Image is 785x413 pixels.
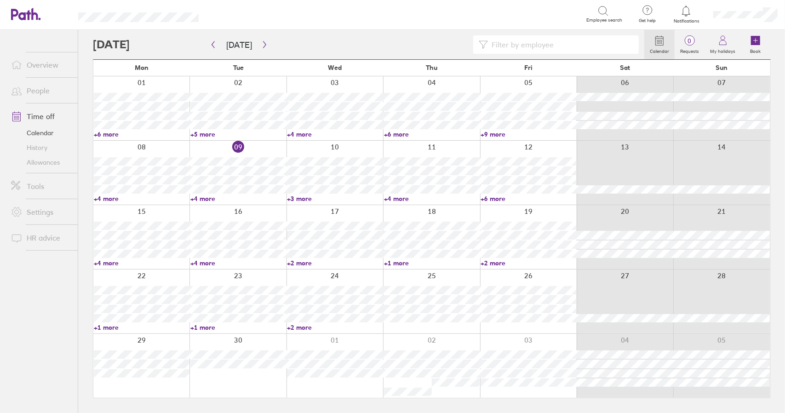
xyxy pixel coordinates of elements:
[745,46,767,54] label: Book
[644,46,675,54] label: Calendar
[384,130,480,138] a: +6 more
[4,81,78,100] a: People
[4,203,78,221] a: Settings
[4,107,78,126] a: Time off
[190,323,286,332] a: +1 more
[671,18,701,24] span: Notifications
[223,10,247,18] div: Search
[632,18,662,23] span: Get help
[384,259,480,267] a: +1 more
[135,64,149,71] span: Mon
[705,30,741,59] a: My holidays
[481,259,576,267] a: +2 more
[328,64,342,71] span: Wed
[644,30,675,59] a: Calendar
[94,259,189,267] a: +4 more
[488,36,633,53] input: Filter by employee
[287,259,383,267] a: +2 more
[705,46,741,54] label: My holidays
[620,64,630,71] span: Sat
[287,323,383,332] a: +2 more
[481,130,576,138] a: +9 more
[287,130,383,138] a: +4 more
[4,56,78,74] a: Overview
[4,140,78,155] a: History
[4,177,78,195] a: Tools
[384,195,480,203] a: +4 more
[94,195,189,203] a: +4 more
[675,30,705,59] a: 0Requests
[716,64,728,71] span: Sun
[675,46,705,54] label: Requests
[94,130,189,138] a: +6 more
[671,5,701,24] a: Notifications
[481,195,576,203] a: +6 more
[524,64,533,71] span: Fri
[190,130,286,138] a: +5 more
[4,229,78,247] a: HR advice
[190,259,286,267] a: +4 more
[190,195,286,203] a: +4 more
[233,64,244,71] span: Tue
[741,30,770,59] a: Book
[675,37,705,45] span: 0
[94,323,189,332] a: +1 more
[586,17,622,23] span: Employee search
[4,155,78,170] a: Allowances
[287,195,383,203] a: +3 more
[4,126,78,140] a: Calendar
[219,37,259,52] button: [DATE]
[426,64,437,71] span: Thu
